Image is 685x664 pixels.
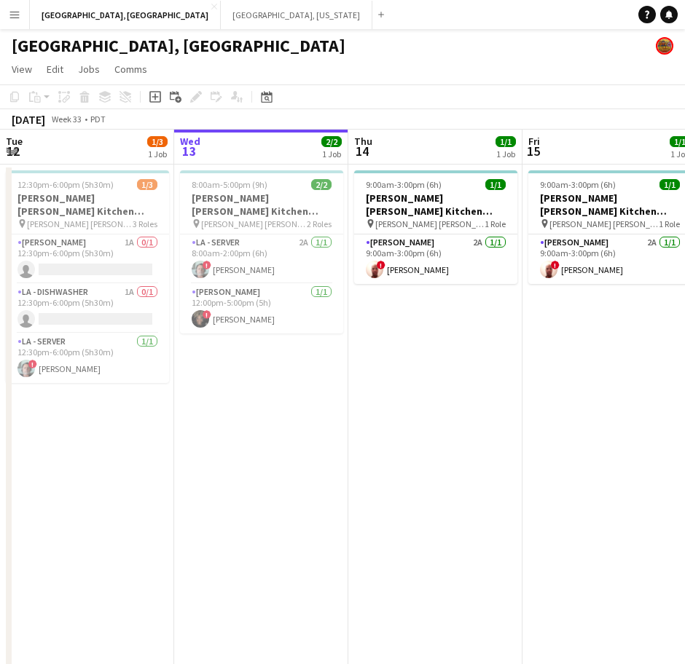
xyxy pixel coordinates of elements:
span: 13 [178,143,200,159]
span: 12:30pm-6:00pm (5h30m) [17,179,114,190]
span: ! [203,310,211,319]
span: 15 [526,143,540,159]
div: PDT [90,114,106,125]
span: 1/1 [485,179,506,190]
app-card-role: [PERSON_NAME]1A0/112:30pm-6:00pm (5h30m) [6,234,169,284]
h3: [PERSON_NAME] [PERSON_NAME] Kitchen [DATE] [180,191,343,218]
span: [PERSON_NAME] [PERSON_NAME] Catering [375,218,485,229]
app-job-card: 9:00am-3:00pm (6h)1/1[PERSON_NAME] [PERSON_NAME] Kitchen [DATE] [PERSON_NAME] [PERSON_NAME] Cater... [354,170,517,284]
span: ! [203,261,211,269]
span: 14 [352,143,372,159]
span: 2/2 [321,136,342,147]
span: 9:00am-3:00pm (6h) [366,179,442,190]
a: View [6,60,38,79]
span: 1 Role [659,218,680,229]
span: Comms [114,63,147,76]
span: View [12,63,32,76]
span: 12 [4,143,23,159]
button: [GEOGRAPHIC_DATA], [US_STATE] [221,1,372,29]
h3: [PERSON_NAME] [PERSON_NAME] Kitchen [DATE] [354,191,517,218]
app-job-card: 12:30pm-6:00pm (5h30m)1/3[PERSON_NAME] [PERSON_NAME] Kitchen [DATE] [PERSON_NAME] [PERSON_NAME] C... [6,170,169,383]
app-job-card: 8:00am-5:00pm (9h)2/2[PERSON_NAME] [PERSON_NAME] Kitchen [DATE] [PERSON_NAME] [PERSON_NAME] Cater... [180,170,343,333]
span: 8:00am-5:00pm (9h) [192,179,267,190]
span: ! [28,360,37,368]
span: Tue [6,135,23,148]
span: Wed [180,135,200,148]
span: 9:00am-3:00pm (6h) [540,179,616,190]
app-card-role: LA - Server1/112:30pm-6:00pm (5h30m)![PERSON_NAME] [6,333,169,383]
app-card-role: LA - Server2A1/18:00am-2:00pm (6h)![PERSON_NAME] [180,234,343,284]
app-card-role: [PERSON_NAME]2A1/19:00am-3:00pm (6h)![PERSON_NAME] [354,234,517,284]
span: [PERSON_NAME] [PERSON_NAME] Catering [201,218,307,229]
span: 1 Role [485,218,506,229]
div: 1 Job [148,149,167,159]
h1: [GEOGRAPHIC_DATA], [GEOGRAPHIC_DATA] [12,35,345,57]
span: 1/1 [496,136,516,147]
div: 1 Job [496,149,515,159]
button: [GEOGRAPHIC_DATA], [GEOGRAPHIC_DATA] [30,1,221,29]
app-card-role: [PERSON_NAME]1/112:00pm-5:00pm (5h)![PERSON_NAME] [180,284,343,333]
span: Fri [528,135,540,148]
app-user-avatar: Rollin Hero [656,37,673,55]
app-card-role: LA - Dishwasher1A0/112:30pm-6:00pm (5h30m) [6,284,169,333]
div: 1 Job [322,149,341,159]
span: ! [551,261,560,269]
span: [PERSON_NAME] [PERSON_NAME] Catering [27,218,133,229]
a: Jobs [72,60,106,79]
a: Edit [41,60,69,79]
span: Thu [354,135,372,148]
span: Edit [47,63,63,76]
span: [PERSON_NAME] [PERSON_NAME] Catering [549,218,659,229]
span: ! [377,261,385,269]
div: [DATE] [12,112,45,127]
span: 1/1 [659,179,680,190]
span: 3 Roles [133,218,157,229]
span: 2/2 [311,179,332,190]
span: Jobs [78,63,100,76]
span: 1/3 [137,179,157,190]
h3: [PERSON_NAME] [PERSON_NAME] Kitchen [DATE] [6,191,169,218]
span: Week 33 [48,114,85,125]
span: 1/3 [147,136,168,147]
span: 2 Roles [307,218,332,229]
a: Comms [109,60,153,79]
